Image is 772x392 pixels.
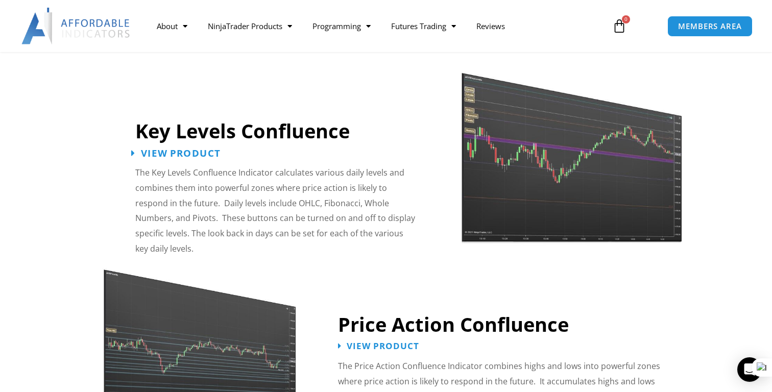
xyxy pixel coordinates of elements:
div: Open Intercom Messenger [737,357,762,382]
a: Price Action Confluence [338,311,569,337]
img: LogoAI | Affordable Indicators – NinjaTrader [21,8,131,44]
a: Key Levels Confluence [135,117,350,144]
span: View Product [347,341,419,350]
a: About [147,14,198,38]
a: MEMBERS AREA [667,16,753,37]
a: 0 [597,11,642,41]
span: 0 [622,15,630,23]
a: NinjaTrader Products [198,14,302,38]
p: The Key Levels Confluence Indicator calculates various daily levels and combines them into powerf... [135,165,417,256]
a: View Product [338,341,419,350]
span: View Product [140,148,220,158]
a: View Product [131,148,221,158]
img: Key Levels | Affordable Indicators – NinjaTrader [460,55,683,246]
nav: Menu [147,14,602,38]
a: Futures Trading [381,14,466,38]
a: Reviews [466,14,515,38]
span: MEMBERS AREA [678,22,742,30]
a: Programming [302,14,381,38]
